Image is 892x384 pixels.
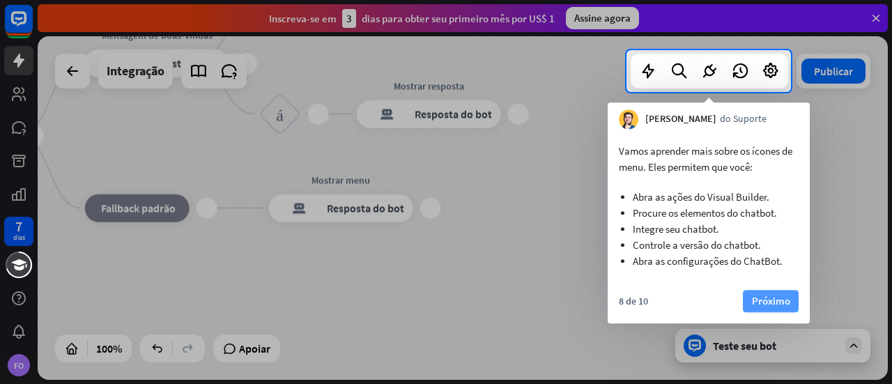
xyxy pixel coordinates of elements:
[633,206,777,220] font: Procure os elementos do chatbot.
[633,190,769,203] font: Abra as ações do Visual Builder.
[752,294,790,307] font: Próximo
[633,238,761,252] font: Controle a versão do chatbot.
[645,113,716,125] font: [PERSON_NAME]
[720,113,767,125] font: do Suporte
[619,295,648,307] font: 8 de 10
[11,6,53,47] button: Abra o widget de bate-papo do LiveChat
[743,290,799,312] button: Próximo
[633,254,783,268] font: Abra as configurações do ChatBot.
[619,144,792,174] font: Vamos aprender mais sobre os ícones de menu. Eles permitem que você:
[633,222,719,236] font: Integre seu chatbot.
